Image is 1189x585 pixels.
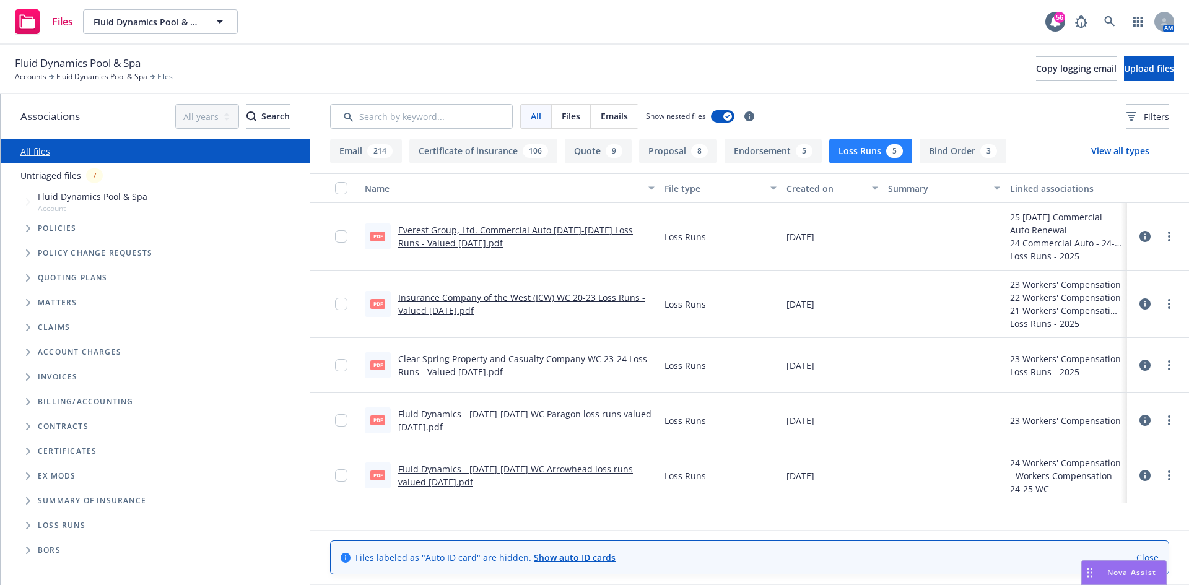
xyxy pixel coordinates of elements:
[534,552,616,563] a: Show auto ID cards
[38,203,147,214] span: Account
[20,145,50,157] a: All files
[1010,304,1121,317] div: 21 Workers' Compensation
[246,104,290,129] button: SearchSearch
[1162,297,1177,311] a: more
[38,448,97,455] span: Certificates
[660,173,782,203] button: File type
[38,398,134,405] span: Billing/Accounting
[786,414,814,427] span: [DATE]
[335,182,347,194] input: Select all
[38,299,77,306] span: Matters
[1144,110,1169,123] span: Filters
[355,551,616,564] span: Files labeled as "Auto ID card" are hidden.
[1010,210,1122,236] div: 25 [DATE] Commercial Auto Renewal
[1069,9,1094,34] a: Report a Bug
[980,144,997,158] div: 3
[330,104,513,129] input: Search by keyword...
[786,298,814,311] span: [DATE]
[1,389,310,563] div: Folder Tree Example
[38,497,146,505] span: Summary of insurance
[1162,468,1177,483] a: more
[370,470,385,480] span: pdf
[531,110,541,123] span: All
[367,144,393,158] div: 214
[1126,9,1151,34] a: Switch app
[782,173,883,203] button: Created on
[664,359,706,372] span: Loss Runs
[639,139,717,163] button: Proposal
[20,169,81,182] a: Untriaged files
[1136,551,1159,564] a: Close
[38,423,89,430] span: Contracts
[796,144,812,158] div: 5
[335,469,347,482] input: Toggle Row Selected
[370,360,385,370] span: pdf
[38,190,147,203] span: Fluid Dynamics Pool & Spa
[94,15,201,28] span: Fluid Dynamics Pool & Spa
[565,139,632,163] button: Quote
[1126,104,1169,129] button: Filters
[1162,358,1177,373] a: more
[1124,56,1174,81] button: Upload files
[1162,413,1177,428] a: more
[601,110,628,123] span: Emails
[1036,56,1117,81] button: Copy logging email
[1036,63,1117,74] span: Copy logging email
[398,292,645,316] a: Insurance Company of the West (ICW) WC 20-23 Loss Runs - Valued [DATE].pdf
[1010,291,1121,304] div: 22 Workers' Compensation
[646,111,706,121] span: Show nested files
[1082,561,1097,584] div: Drag to move
[1010,317,1121,330] div: Loss Runs - 2025
[786,230,814,243] span: [DATE]
[1010,414,1121,427] div: 23 Workers' Compensation
[1162,229,1177,244] a: more
[38,349,121,356] span: Account charges
[370,232,385,241] span: pdf
[38,225,77,232] span: Policies
[1010,278,1121,291] div: 23 Workers' Compensation
[1010,236,1122,249] div: 24 Commercial Auto - 24-25 Auto
[1126,110,1169,123] span: Filters
[1010,352,1121,365] div: 23 Workers' Compensation
[15,55,141,71] span: Fluid Dynamics Pool & Spa
[1010,182,1122,195] div: Linked associations
[1124,63,1174,74] span: Upload files
[725,139,822,163] button: Endorsement
[38,324,70,331] span: Claims
[409,139,557,163] button: Certificate of insurance
[920,139,1006,163] button: Bind Order
[664,469,706,482] span: Loss Runs
[1,188,310,389] div: Tree Example
[786,182,865,195] div: Created on
[664,182,763,195] div: File type
[360,173,660,203] button: Name
[38,522,85,529] span: Loss Runs
[1010,365,1121,378] div: Loss Runs - 2025
[38,274,108,282] span: Quoting plans
[398,463,633,488] a: Fluid Dynamics - [DATE]-[DATE] WC Arrowhead loss runs valued [DATE].pdf
[20,108,80,124] span: Associations
[691,144,708,158] div: 8
[398,408,651,433] a: Fluid Dynamics - [DATE]-[DATE] WC Paragon loss runs valued [DATE].pdf
[786,359,814,372] span: [DATE]
[1081,560,1167,585] button: Nova Assist
[562,110,580,123] span: Files
[606,144,622,158] div: 9
[38,547,61,554] span: BORs
[38,249,152,257] span: Policy change requests
[335,414,347,427] input: Toggle Row Selected
[1107,567,1156,578] span: Nova Assist
[398,353,647,378] a: Clear Spring Property and Casualty Company WC 23-24 Loss Runs - Valued [DATE].pdf
[52,17,73,27] span: Files
[38,472,76,480] span: Ex Mods
[56,71,147,82] a: Fluid Dynamics Pool & Spa
[1010,456,1122,495] div: 24 Workers' Compensation - Workers Compensation 24-25 WC
[370,299,385,308] span: pdf
[664,414,706,427] span: Loss Runs
[398,224,633,249] a: Everest Group, Ltd. Commercial Auto [DATE]-[DATE] Loss Runs - Valued [DATE].pdf
[664,298,706,311] span: Loss Runs
[15,71,46,82] a: Accounts
[246,111,256,121] svg: Search
[883,173,1005,203] button: Summary
[38,373,78,381] span: Invoices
